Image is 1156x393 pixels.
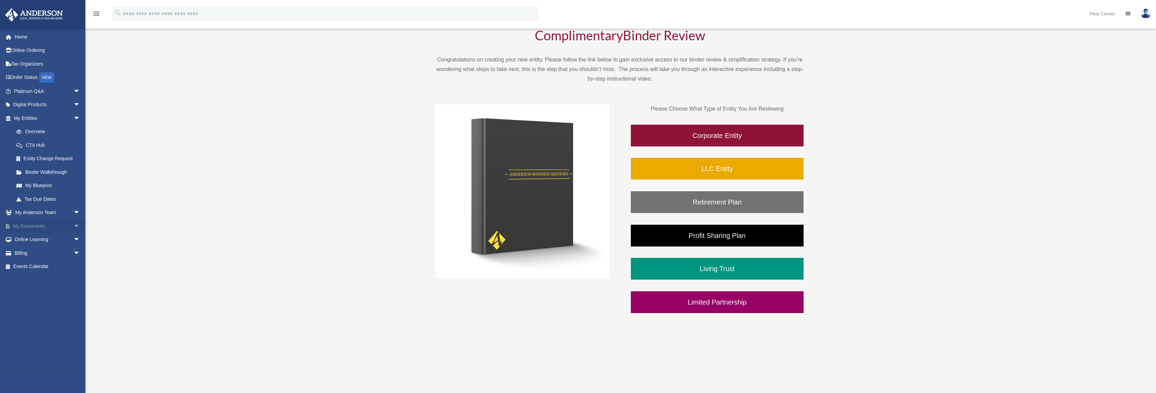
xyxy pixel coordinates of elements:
[73,84,87,98] span: arrow_drop_down
[10,138,90,152] a: CTA Hub
[5,111,90,125] a: My Entitiesarrow_drop_down
[92,12,100,18] a: menu
[114,9,122,17] i: search
[630,104,804,114] p: Please Choose What Type of Entity You Are Reviewing
[10,165,87,179] a: Binder Walkthrough
[5,206,90,220] a: My Anderson Teamarrow_drop_down
[5,71,90,85] a: Order StatusNEW
[5,260,90,273] a: Events Calendar
[435,55,804,84] p: Congratulations on creating your new entity. Please follow the link below to gain exclusive acces...
[1141,9,1151,18] img: User Pic
[10,192,90,206] a: Tax Due Dates
[3,8,65,22] img: Anderson Advisors Platinum Portal
[535,27,623,43] span: Complimentary
[5,30,90,44] a: Home
[5,98,90,112] a: Digital Productsarrow_drop_down
[92,10,100,18] i: menu
[73,98,87,112] span: arrow_drop_down
[5,44,90,57] a: Online Ordering
[39,72,54,83] div: NEW
[630,257,804,280] a: Living Trust
[5,57,90,71] a: Tax Organizers
[10,179,90,193] a: My Blueprint
[630,191,804,214] a: Retirement Plan
[73,246,87,260] span: arrow_drop_down
[5,246,90,260] a: Billingarrow_drop_down
[10,125,90,139] a: Overview
[73,111,87,125] span: arrow_drop_down
[630,291,804,314] a: Limited Partnership
[623,27,705,43] span: Binder Review
[73,219,87,233] span: arrow_drop_down
[630,157,804,180] a: LLC Entity
[5,219,90,233] a: My Documentsarrow_drop_down
[10,152,90,166] a: Entity Change Request
[5,84,90,98] a: Platinum Q&Aarrow_drop_down
[630,124,804,147] a: Corporate Entity
[73,206,87,220] span: arrow_drop_down
[630,224,804,247] a: Profit Sharing Plan
[5,233,90,247] a: Online Learningarrow_drop_down
[73,233,87,247] span: arrow_drop_down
